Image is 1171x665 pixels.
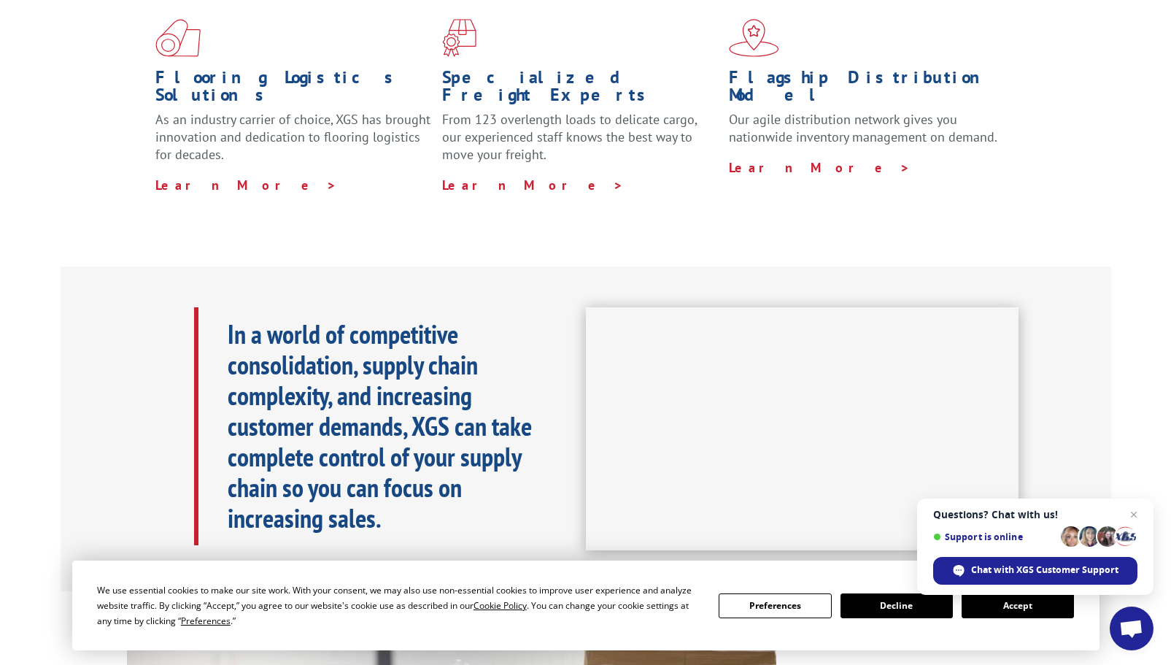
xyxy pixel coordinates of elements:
[840,593,953,618] button: Decline
[729,19,779,57] img: xgs-icon-flagship-distribution-model-red
[729,69,1005,111] h1: Flagship Distribution Model
[155,111,430,163] span: As an industry carrier of choice, XGS has brought innovation and dedication to flooring logistics...
[729,159,911,176] a: Learn More >
[971,564,1118,577] span: Chat with XGS Customer Support
[155,177,337,193] a: Learn More >
[442,69,718,111] h1: Specialized Freight Experts
[228,317,532,535] b: In a world of competitive consolidation, supply chain complexity, and increasing customer demands...
[181,615,231,627] span: Preferences
[155,69,431,111] h1: Flooring Logistics Solutions
[1125,506,1143,523] span: Close chat
[1110,607,1153,650] div: Open chat
[155,19,201,57] img: xgs-icon-total-supply-chain-intelligence-red
[933,531,1056,542] span: Support is online
[719,593,831,618] button: Preferences
[933,509,1137,520] span: Questions? Chat with us!
[442,111,718,176] p: From 123 overlength loads to delicate cargo, our experienced staff knows the best way to move you...
[442,19,476,57] img: xgs-icon-focused-on-flooring-red
[97,583,701,629] div: We use essential cookies to make our site work. With your consent, we may also use non-essential ...
[586,307,1019,551] iframe: XGS Logistics Solutions
[933,557,1137,585] div: Chat with XGS Customer Support
[729,111,997,145] span: Our agile distribution network gives you nationwide inventory management on demand.
[962,593,1074,618] button: Accept
[474,599,527,612] span: Cookie Policy
[72,561,1099,650] div: Cookie Consent Prompt
[442,177,624,193] a: Learn More >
